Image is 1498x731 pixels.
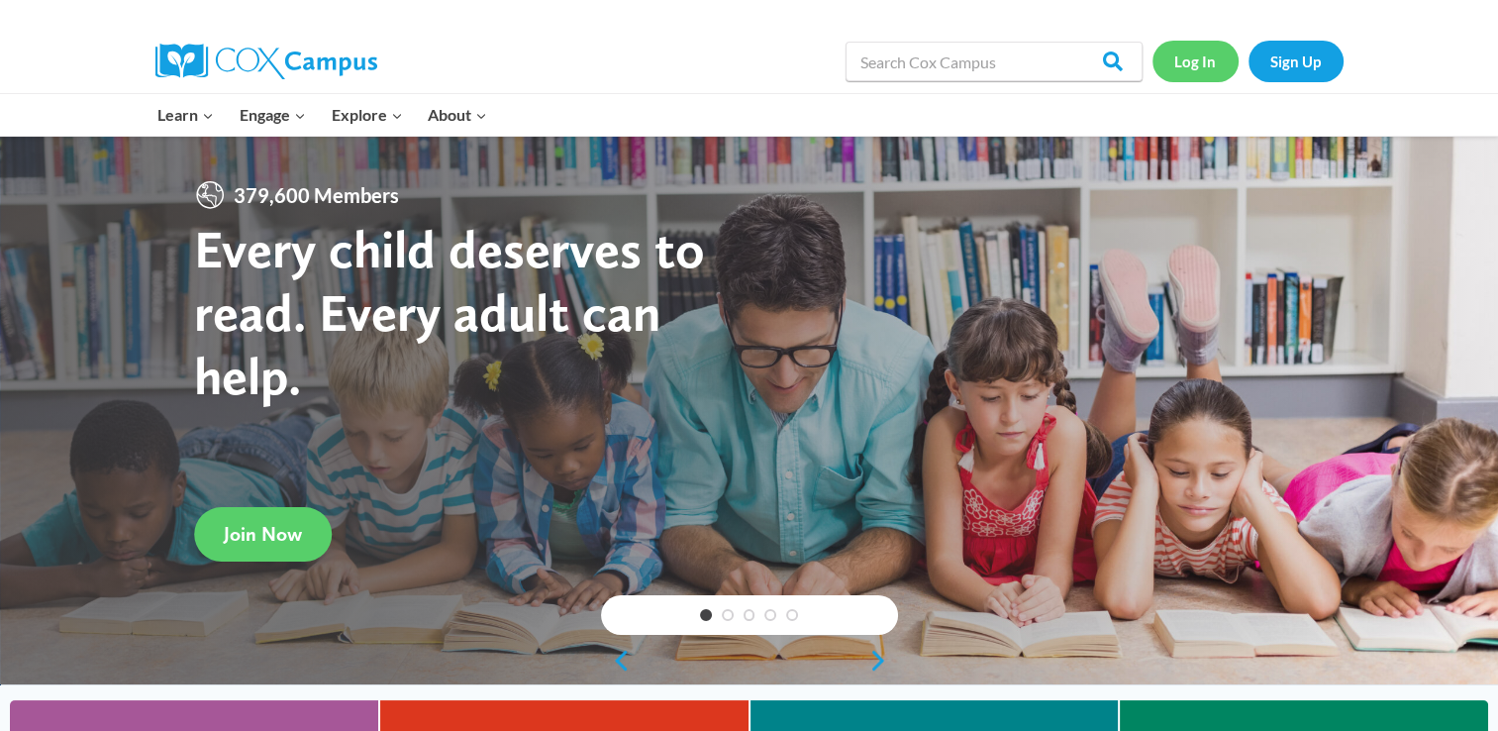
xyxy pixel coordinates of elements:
[319,94,416,136] button: Child menu of Explore
[601,649,631,673] a: previous
[1248,41,1344,81] a: Sign Up
[1152,41,1239,81] a: Log In
[786,609,798,621] a: 5
[224,522,302,546] span: Join Now
[226,179,407,211] span: 379,600 Members
[146,94,228,136] button: Child menu of Learn
[155,44,377,79] img: Cox Campus
[744,609,755,621] a: 3
[846,42,1143,81] input: Search Cox Campus
[700,609,712,621] a: 1
[415,94,500,136] button: Child menu of About
[194,507,332,562] a: Join Now
[722,609,734,621] a: 2
[194,217,705,406] strong: Every child deserves to read. Every adult can help.
[601,641,898,680] div: content slider buttons
[146,94,500,136] nav: Primary Navigation
[764,609,776,621] a: 4
[227,94,319,136] button: Child menu of Engage
[1152,41,1344,81] nav: Secondary Navigation
[868,649,898,673] a: next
